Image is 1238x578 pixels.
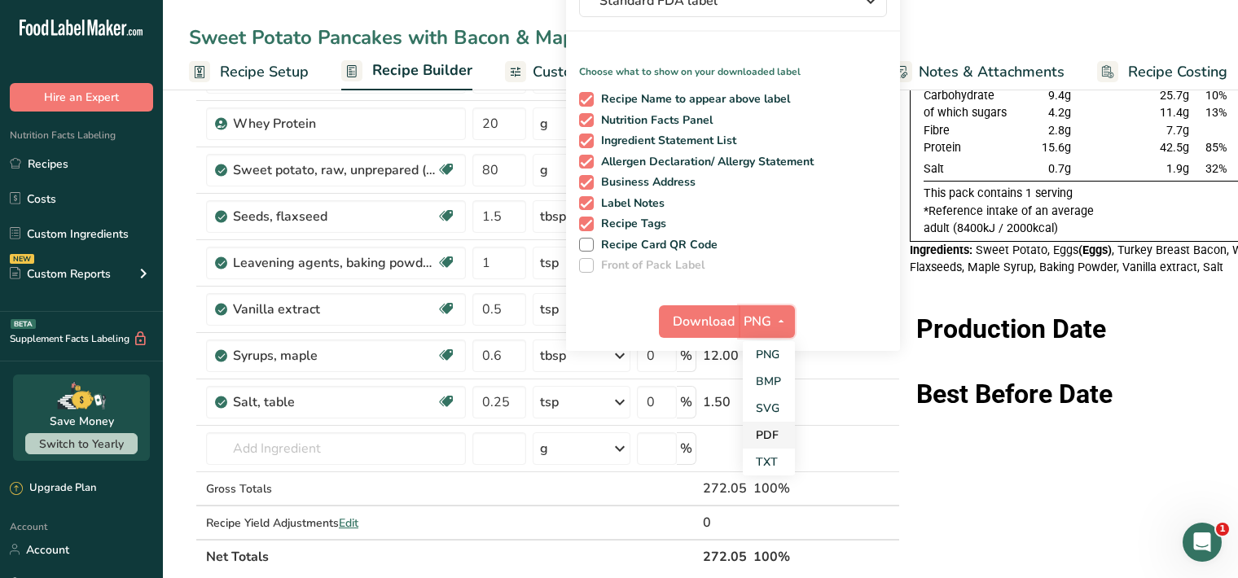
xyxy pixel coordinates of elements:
span: 4.2g [1048,106,1071,120]
button: Download [659,305,739,338]
span: 32% [1205,162,1227,176]
span: Label Notes [594,196,665,211]
div: NEW [10,254,34,264]
span: Switch to Yearly [39,436,124,452]
div: tsp [540,392,559,412]
th: 272.05 [700,539,750,573]
b: (Eggs) [1078,243,1112,257]
span: 15.6g [1042,141,1071,155]
td: Protein [924,139,1023,157]
span: 2.8g [1048,124,1071,138]
span: Notes & Attachments [919,61,1065,83]
a: Customize Label [505,54,645,90]
div: g [540,160,548,180]
span: Download [673,312,735,331]
div: 100% [753,479,823,498]
div: Custom Reports [10,265,111,282]
a: PNG [743,341,795,368]
div: Leavening agents, baking powder, low-sodium [233,253,437,273]
div: Sweet Potato Pancakes with Bacon & Maple Syrup [189,23,669,52]
div: BETA [11,319,36,329]
span: Edit [339,515,358,531]
strong: Production Date [916,313,1106,344]
button: Hire an Expert [10,83,153,112]
span: 1 [1216,523,1229,536]
span: 25.7g [1160,89,1189,103]
span: Allergen Declaration/ Allergy Statement [594,155,814,169]
span: Business Address [594,175,696,190]
div: g [540,439,548,458]
a: Recipe Builder [341,52,472,91]
span: 85% [1205,141,1227,155]
span: Front of Pack Label [594,258,705,273]
span: 42.5g [1160,141,1189,155]
td: of which sugars [924,104,1023,122]
span: Ingredients: [910,243,972,257]
span: 7.7g [1166,124,1189,138]
div: Seeds, flaxseed [233,207,437,226]
span: 11.4g [1160,106,1189,120]
span: Recipe Setup [220,61,309,83]
a: Notes & Attachments [891,54,1065,90]
span: Recipe Builder [372,59,472,81]
span: 10% [1205,89,1227,103]
span: 0.7g [1048,162,1071,176]
button: Switch to Yearly [25,433,138,454]
span: Recipe Name to appear above label [594,92,791,107]
div: Upgrade Plan [10,480,96,497]
span: Ingredient Statement List [594,134,737,148]
div: tbsp, whole [540,207,610,226]
a: SVG [743,395,795,422]
div: Whey Protein [233,114,437,134]
span: Recipe Tags [594,217,667,231]
span: Nutrition Facts Panel [594,113,713,128]
iframe: Intercom live chat [1183,523,1222,562]
a: TXT [743,449,795,475]
span: 13% [1205,106,1227,120]
td: Fibre [924,122,1023,140]
div: tbsp [540,346,566,366]
span: Recipe Card QR Code [594,238,718,252]
th: Net Totals [203,539,700,573]
span: Recipe Costing [1128,61,1227,83]
td: Carbohydrate [924,87,1023,105]
span: *Reference intake of an average adult (8400kJ / 2000kcal) [924,204,1094,236]
div: 0 [703,513,747,532]
a: Recipe Setup [189,54,309,90]
span: 9.4g [1048,89,1071,103]
div: Syrups, maple [233,346,437,366]
div: 1.50 [703,392,747,412]
div: 272.05 [703,479,747,498]
div: g [540,114,548,134]
a: PDF [743,422,795,449]
div: 12.00 [703,346,747,366]
th: 100% [750,539,826,573]
p: Choose what to show on your downloaded label [566,51,900,79]
div: tsp [540,253,559,273]
strong: Best Before Date [916,379,1113,409]
span: PNG [744,312,771,331]
td: Salt [924,157,1023,182]
div: tsp [540,300,559,319]
button: PNG [739,305,795,338]
span: 1.9g [1166,162,1189,176]
span: Customize Label [533,61,645,83]
a: Recipe Costing [1097,54,1227,90]
a: BMP [743,368,795,395]
div: Save Money [50,413,114,430]
div: Salt, table [233,392,437,412]
div: Vanilla extract [233,300,437,319]
div: Sweet potato, raw, unprepared (Includes foods for USDA's Food Distribution Program) [233,160,437,180]
div: Recipe Yield Adjustments [206,515,466,532]
div: Gross Totals [206,480,466,497]
input: Add Ingredient [206,432,466,465]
